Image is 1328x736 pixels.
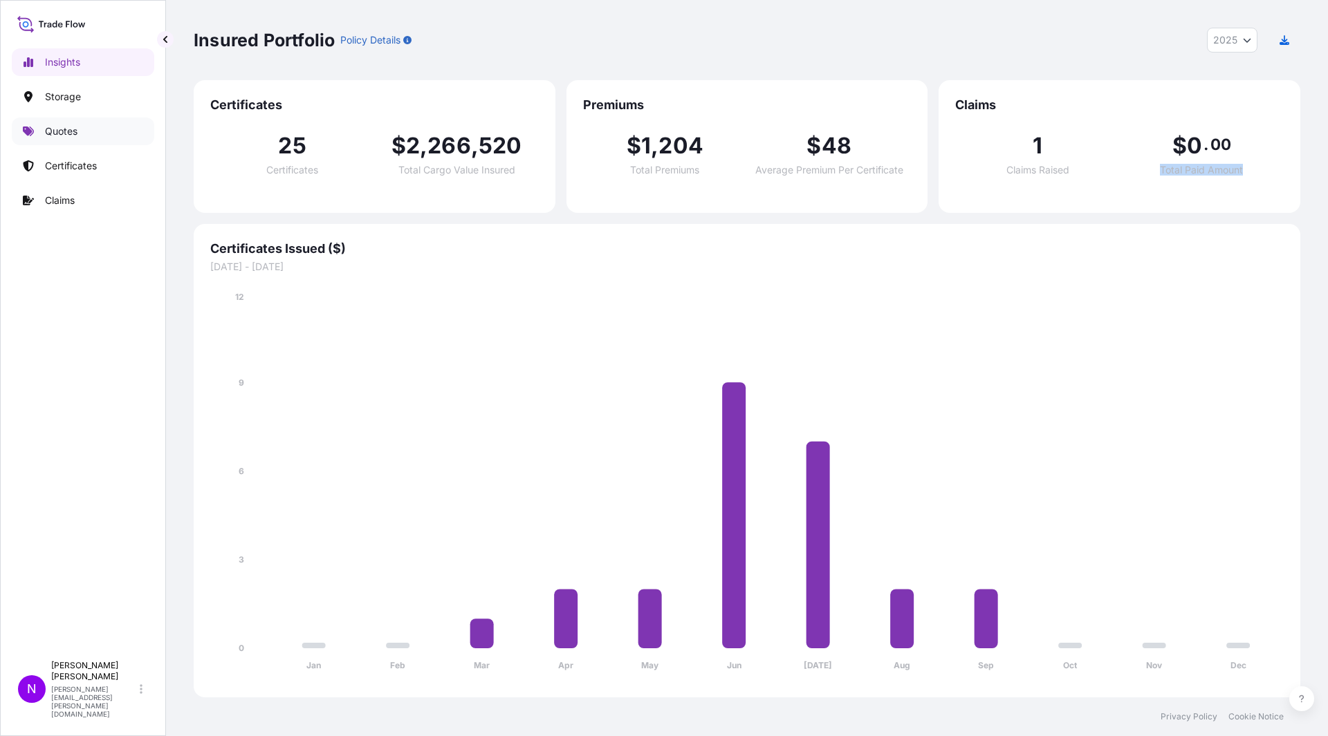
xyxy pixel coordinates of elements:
[210,240,1284,257] span: Certificates Issued ($)
[583,97,912,113] span: Premiums
[12,187,154,214] a: Claims
[51,660,137,682] p: [PERSON_NAME] [PERSON_NAME]
[1063,660,1078,670] tspan: Oct
[641,135,651,157] span: 1
[1006,165,1069,175] span: Claims Raised
[978,660,994,670] tspan: Sep
[45,55,80,69] p: Insights
[390,660,405,670] tspan: Feb
[806,135,821,157] span: $
[239,554,244,565] tspan: 3
[210,97,539,113] span: Certificates
[12,48,154,76] a: Insights
[12,117,154,145] a: Quotes
[822,135,851,157] span: 48
[1033,135,1042,157] span: 1
[266,165,318,175] span: Certificates
[27,682,37,696] span: N
[894,660,910,670] tspan: Aug
[12,152,154,180] a: Certificates
[1146,660,1163,670] tspan: Nov
[194,29,335,51] p: Insured Portfolio
[1210,139,1231,150] span: 00
[658,135,703,157] span: 204
[45,194,75,207] p: Claims
[340,33,400,47] p: Policy Details
[427,135,471,157] span: 266
[406,135,420,157] span: 2
[479,135,522,157] span: 520
[45,90,81,104] p: Storage
[306,660,321,670] tspan: Jan
[239,466,244,476] tspan: 6
[239,643,244,653] tspan: 0
[45,159,97,173] p: Certificates
[1230,660,1246,670] tspan: Dec
[1213,33,1237,47] span: 2025
[474,660,490,670] tspan: Mar
[51,685,137,718] p: [PERSON_NAME][EMAIL_ADDRESS][PERSON_NAME][DOMAIN_NAME]
[420,135,427,157] span: ,
[558,660,573,670] tspan: Apr
[398,165,515,175] span: Total Cargo Value Insured
[1207,28,1257,53] button: Year Selector
[12,83,154,111] a: Storage
[391,135,406,157] span: $
[641,660,659,670] tspan: May
[278,135,306,157] span: 25
[1228,711,1284,722] a: Cookie Notice
[1160,165,1243,175] span: Total Paid Amount
[727,660,741,670] tspan: Jun
[755,165,903,175] span: Average Premium Per Certificate
[1172,135,1187,157] span: $
[1161,711,1217,722] a: Privacy Policy
[235,292,244,302] tspan: 12
[239,377,244,388] tspan: 9
[955,97,1284,113] span: Claims
[651,135,658,157] span: ,
[1203,139,1208,150] span: .
[210,260,1284,274] span: [DATE] - [DATE]
[45,124,77,138] p: Quotes
[627,135,641,157] span: $
[1187,135,1202,157] span: 0
[630,165,699,175] span: Total Premiums
[471,135,479,157] span: ,
[804,660,832,670] tspan: [DATE]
